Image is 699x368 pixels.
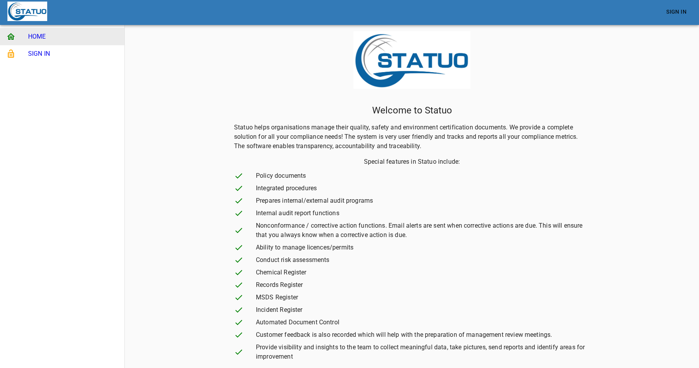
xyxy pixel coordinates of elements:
span: Prepares internal/external audit programs [256,196,590,205]
p: Statuo helps organisations manage their quality, safety and environment certification documents. ... [234,123,590,151]
span: Ability to manage licences/permits [256,243,590,252]
span: Sign In [666,7,687,17]
span: Chemical Register [256,268,590,277]
p: Special features in Statuo include: [364,157,460,166]
span: HOME [28,32,118,41]
span: Incident Register [256,305,590,315]
span: Automated Document Control [256,318,590,327]
span: Nonconformance / corrective action functions. Email alerts are sent when corrective actions are d... [256,221,590,240]
a: Sign In [663,5,690,19]
span: Provide visibility and insights to the team to collect meaningful data, take pictures, send repor... [256,343,590,361]
img: Logo [353,31,470,89]
span: Policy documents [256,171,590,180]
p: Welcome to Statuo [372,104,452,117]
span: Internal audit report functions [256,209,590,218]
img: Statuo [7,2,47,21]
span: MSDS Register [256,293,590,302]
span: Integrated procedures [256,184,590,193]
span: Records Register [256,280,590,290]
span: Conduct risk assessments [256,255,590,265]
span: Customer feedback is also recorded which will help with the preparation of management review meet... [256,330,590,340]
span: SIGN IN [28,49,118,58]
